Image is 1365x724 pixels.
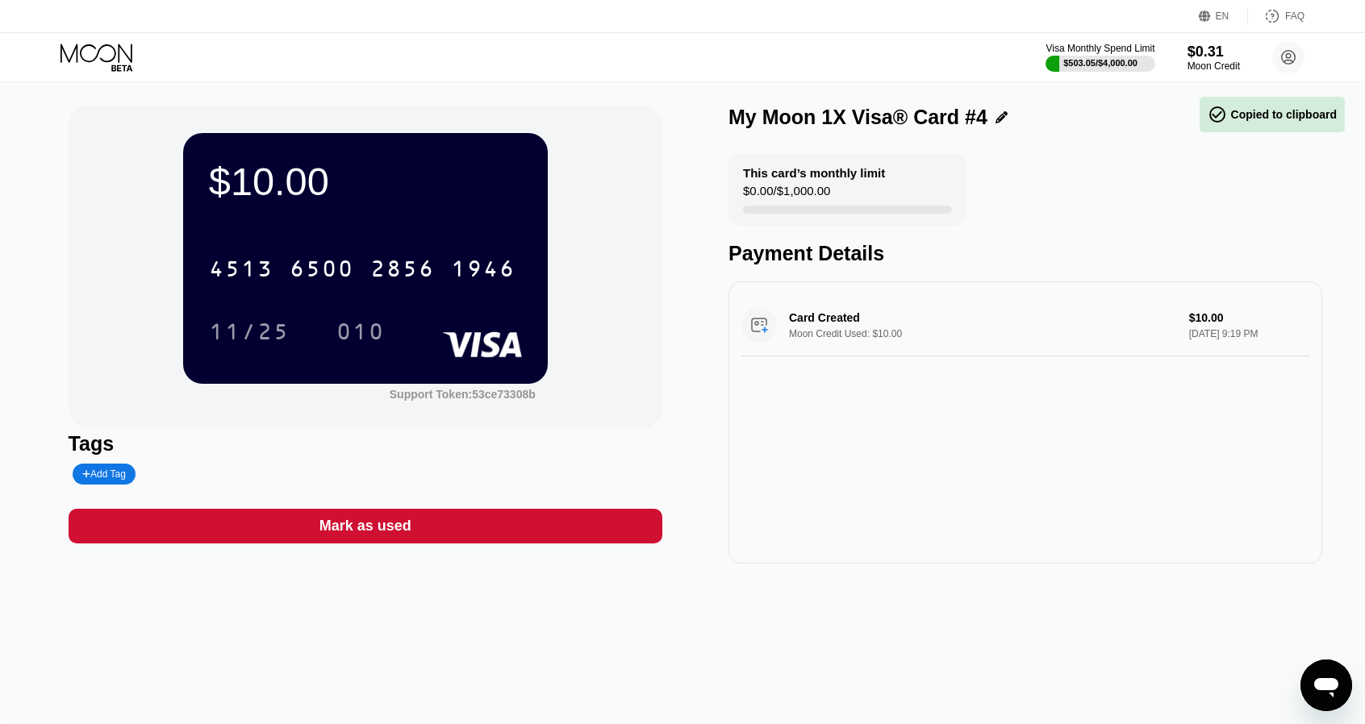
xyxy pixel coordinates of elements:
[1300,660,1352,711] iframe: Кнопка запуска окна обмена сообщениями
[69,432,662,456] div: Tags
[73,464,136,485] div: Add Tag
[390,388,536,401] div: Support Token:53ce73308b
[1188,60,1240,72] div: Moon Credit
[1063,58,1137,68] div: $503.05 / $4,000.00
[370,258,435,284] div: 2856
[209,159,522,204] div: $10.00
[199,248,525,289] div: 4513650028561946
[1188,44,1240,60] div: $0.31
[390,388,536,401] div: Support Token: 53ce73308b
[1248,8,1304,24] div: FAQ
[1285,10,1304,22] div: FAQ
[1216,10,1229,22] div: EN
[290,258,354,284] div: 6500
[209,258,273,284] div: 4513
[728,106,987,129] div: My Moon 1X Visa® Card #4
[197,311,302,352] div: 11/25
[69,509,662,543] div: Mark as used
[1208,105,1227,124] span: 
[743,166,885,180] div: This card’s monthly limit
[1046,43,1154,72] div: Visa Monthly Spend Limit$503.05/$4,000.00
[336,321,385,347] div: 010
[324,311,397,352] div: 010
[728,242,1322,265] div: Payment Details
[82,468,126,480] div: Add Tag
[209,321,290,347] div: 11/25
[319,517,411,535] div: Mark as used
[1208,105,1337,124] div: Copied to clipboard
[1046,43,1154,54] div: Visa Monthly Spend Limit
[1188,44,1240,72] div: $0.31Moon Credit
[743,184,830,206] div: $0.00 / $1,000.00
[451,258,516,284] div: 1946
[1199,8,1248,24] div: EN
